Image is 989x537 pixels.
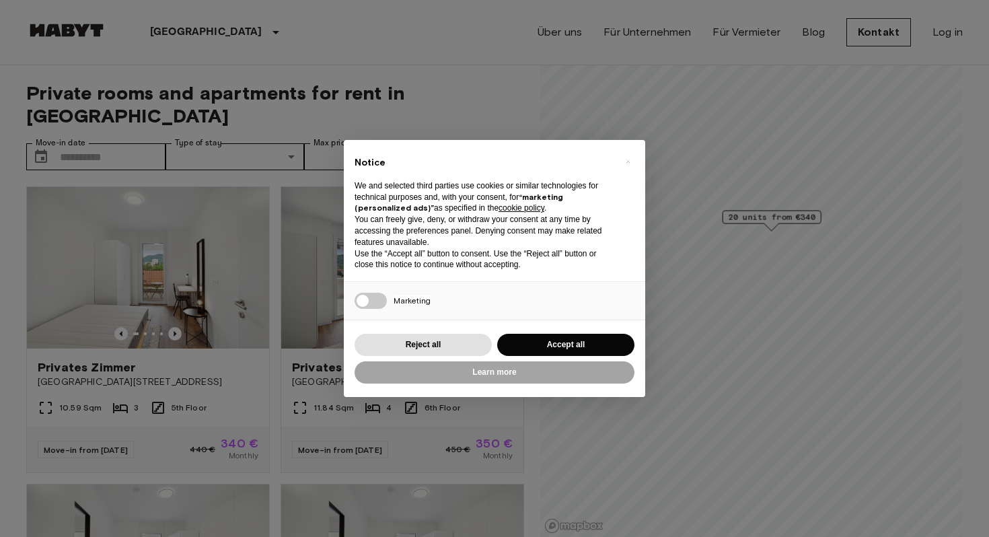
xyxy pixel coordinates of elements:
strong: “marketing (personalized ads)” [355,192,563,213]
p: Use the “Accept all” button to consent. Use the “Reject all” button or close this notice to conti... [355,248,613,271]
p: You can freely give, deny, or withdraw your consent at any time by accessing the preferences pane... [355,214,613,248]
span: × [626,153,630,170]
button: Reject all [355,334,492,356]
button: Accept all [497,334,634,356]
a: cookie policy [499,203,544,213]
p: We and selected third parties use cookies or similar technologies for technical purposes and, wit... [355,180,613,214]
h2: Notice [355,156,613,170]
span: Marketing [394,295,431,306]
button: Learn more [355,361,634,384]
button: Close this notice [617,151,638,172]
